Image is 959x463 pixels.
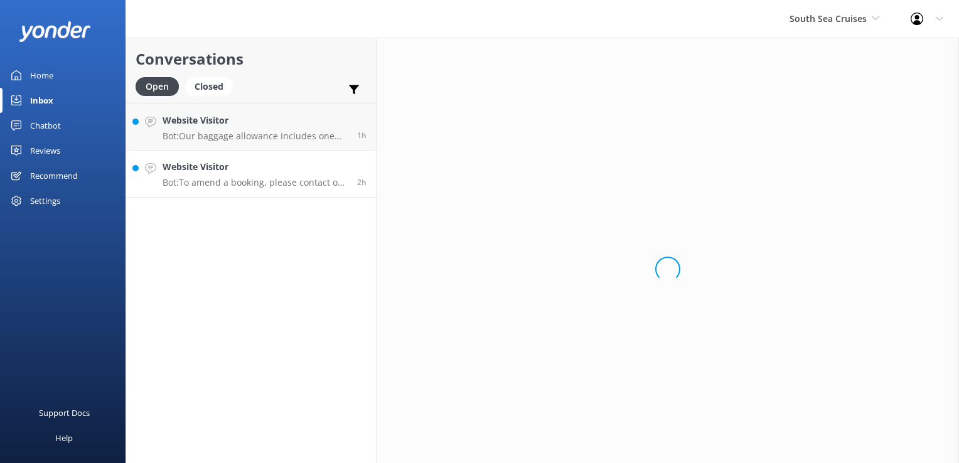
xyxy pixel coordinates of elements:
img: yonder-white-logo.png [19,21,91,42]
p: Bot: Our baggage allowance includes one carry-on bag weighing up to 7kg (15lbs) and a standard it... [163,130,348,142]
h4: Website Visitor [163,114,348,127]
h2: Conversations [136,47,367,71]
div: Open [136,77,179,96]
a: Open [136,79,185,93]
div: Settings [30,188,60,213]
div: Support Docs [39,400,90,425]
div: Closed [185,77,233,96]
p: Bot: To amend a booking, please contact our reservations team who will be able to help guide you ... [163,177,348,188]
span: South Sea Cruises [790,13,867,24]
span: Sep 18 2025 04:57pm (UTC +12:00) Pacific/Auckland [357,177,367,188]
span: Sep 18 2025 05:35pm (UTC +12:00) Pacific/Auckland [357,130,367,141]
h4: Website Visitor [163,160,348,174]
div: Chatbot [30,113,61,138]
a: Website VisitorBot:Our baggage allowance includes one carry-on bag weighing up to 7kg (15lbs) and... [126,104,376,151]
a: Closed [185,79,239,93]
a: Website VisitorBot:To amend a booking, please contact our reservations team who will be able to h... [126,151,376,198]
div: Home [30,63,53,88]
div: Reviews [30,138,60,163]
div: Help [55,425,73,450]
div: Recommend [30,163,78,188]
div: Inbox [30,88,53,113]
